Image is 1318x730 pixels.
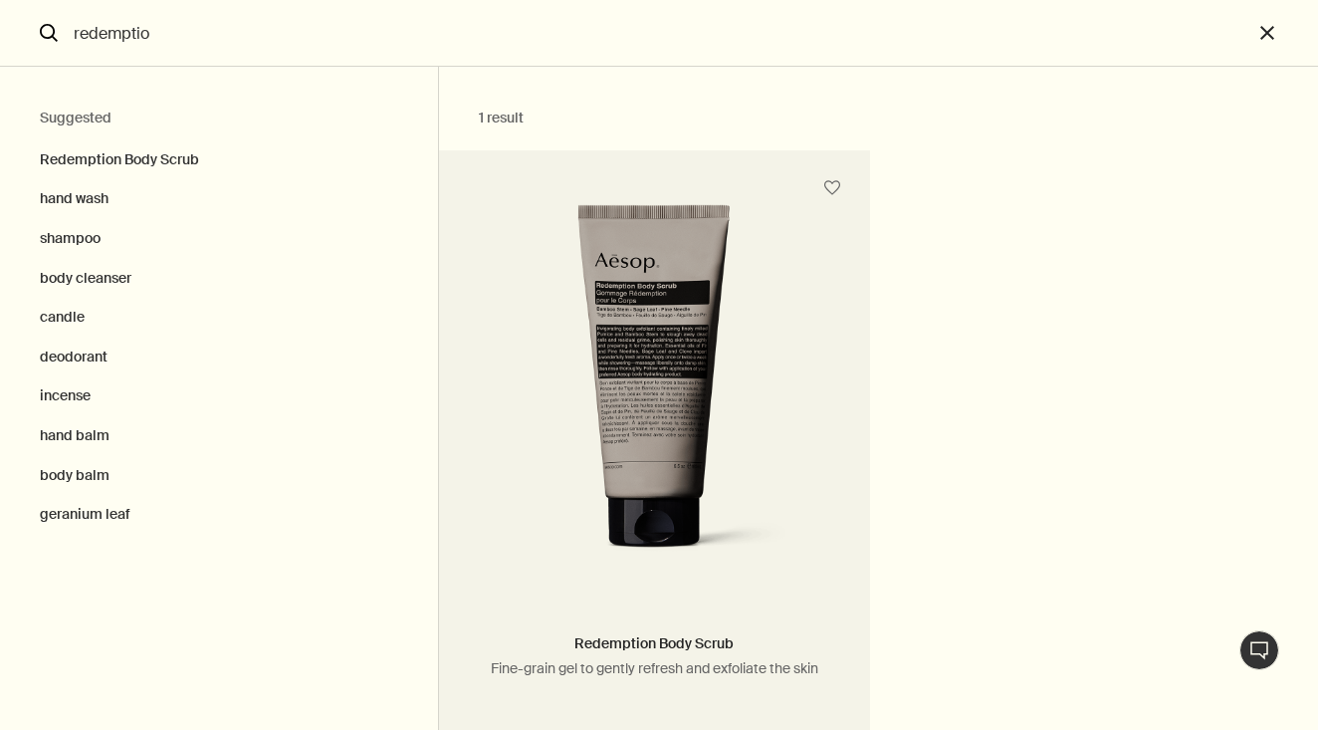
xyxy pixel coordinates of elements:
button: Live Assistance [1239,630,1279,670]
h2: 1 result [479,107,1196,130]
button: Save to cabinet [814,170,850,206]
p: Fine-grain gel to gently refresh and exfoliate the skin [469,659,839,677]
a: Redemption Body Scrub in grey tube [439,204,869,603]
img: Redemption Body Scrub in grey tube [500,204,810,573]
a: Redemption Body Scrub [574,634,734,652]
h2: Suggested [40,107,398,130]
